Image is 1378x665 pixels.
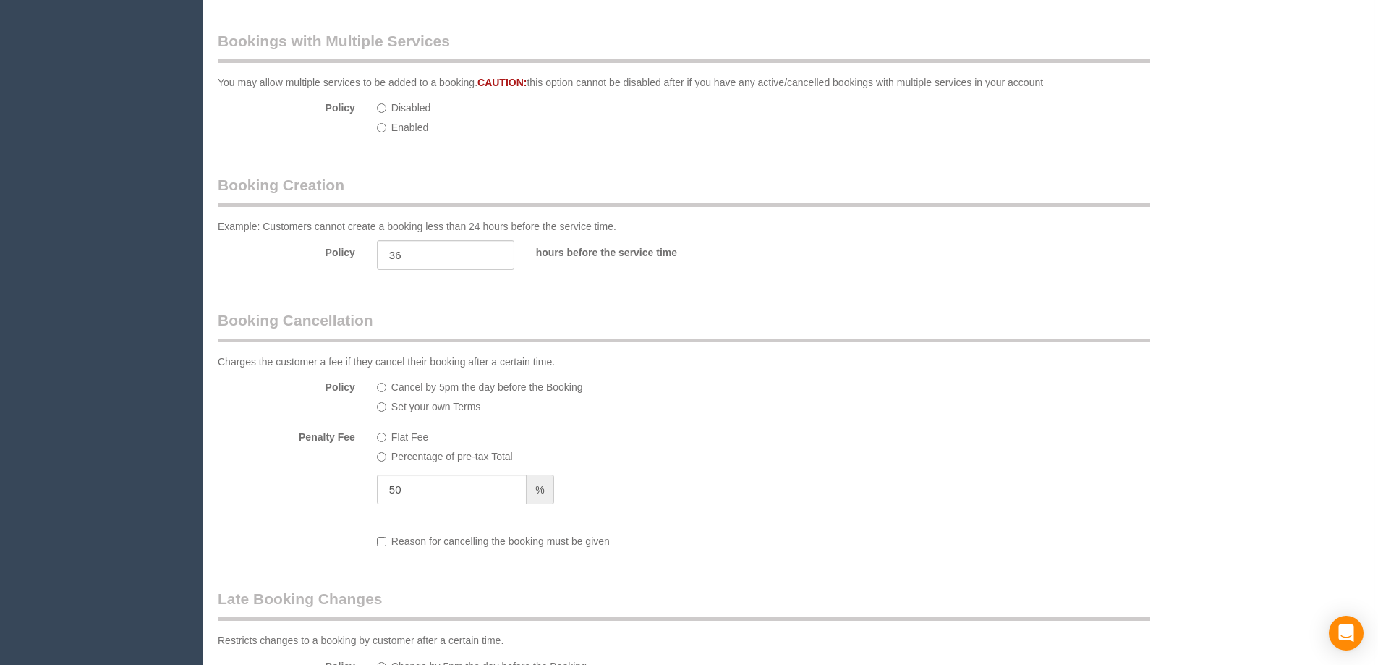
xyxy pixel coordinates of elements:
[377,375,1150,394] label: Cancel by 5pm the day before the Booking
[218,588,1150,621] legend: Late Booking Changes
[527,475,553,504] span: %
[377,402,386,412] input: Set your own Terms
[218,75,1150,90] p: You may allow multiple services to be added to a booking. this option cannot be disabled after if...
[377,433,386,442] input: Flat Fee
[377,425,1150,444] label: Flat Fee
[377,115,594,135] label: Enabled
[218,174,1150,207] legend: Booking Creation
[477,77,527,88] strong: CAUTION:
[207,425,366,444] label: Penalty Fee
[377,123,386,132] input: Enabled
[377,529,1150,548] label: Reason for cancelling the booking must be given
[1329,616,1364,651] div: Open Intercom Messenger
[218,30,1150,63] legend: Bookings with Multiple Services
[377,537,386,546] input: Reason for cancelling the booking must be given
[377,394,1150,414] label: Set your own Terms
[218,310,1150,342] legend: Booking Cancellation
[218,219,1150,234] p: Example: Customers cannot create a booking less than 24 hours before the service time.
[218,633,1150,648] p: Restricts changes to a booking by customer after a certain time.
[207,375,366,394] label: Policy
[377,383,386,392] input: Cancel by 5pm the day before the Booking
[536,240,677,260] label: hours before the service time
[207,240,366,260] label: Policy
[377,444,1150,464] label: Percentage of pre-tax Total
[207,96,366,115] label: Policy
[377,96,594,115] label: Disabled
[218,355,1150,369] p: Charges the customer a fee if they cancel their booking after a certain time.
[377,103,386,113] input: Disabled
[377,452,386,462] input: Percentage of pre-tax Total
